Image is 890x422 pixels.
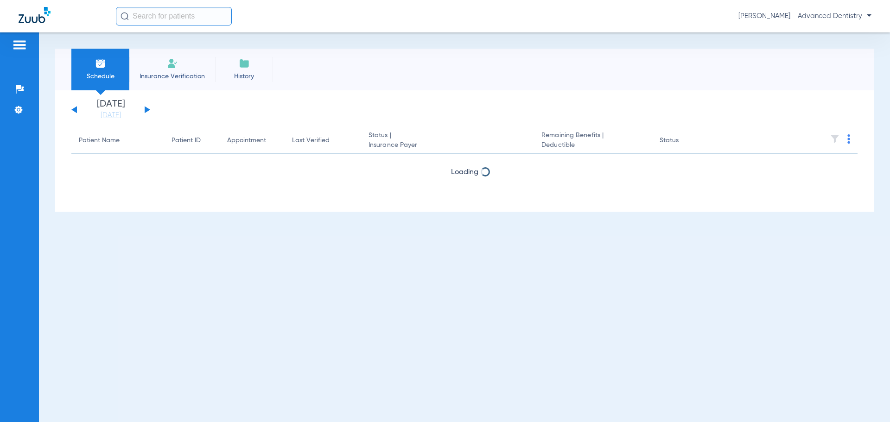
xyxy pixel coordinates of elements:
[227,136,266,145] div: Appointment
[292,136,354,145] div: Last Verified
[172,136,201,145] div: Patient ID
[19,7,51,23] img: Zuub Logo
[830,134,839,144] img: filter.svg
[172,136,212,145] div: Patient ID
[121,12,129,20] img: Search Icon
[369,140,527,150] span: Insurance Payer
[847,134,850,144] img: group-dot-blue.svg
[79,136,157,145] div: Patient Name
[227,136,277,145] div: Appointment
[292,136,330,145] div: Last Verified
[652,128,715,154] th: Status
[78,72,122,81] span: Schedule
[239,58,250,69] img: History
[167,58,178,69] img: Manual Insurance Verification
[136,72,208,81] span: Insurance Verification
[95,58,106,69] img: Schedule
[361,128,534,154] th: Status |
[534,128,652,154] th: Remaining Benefits |
[116,7,232,25] input: Search for patients
[541,140,644,150] span: Deductible
[738,12,871,21] span: [PERSON_NAME] - Advanced Dentistry
[83,111,139,120] a: [DATE]
[451,169,478,176] span: Loading
[83,100,139,120] li: [DATE]
[79,136,120,145] div: Patient Name
[222,72,266,81] span: History
[12,39,27,50] img: hamburger-icon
